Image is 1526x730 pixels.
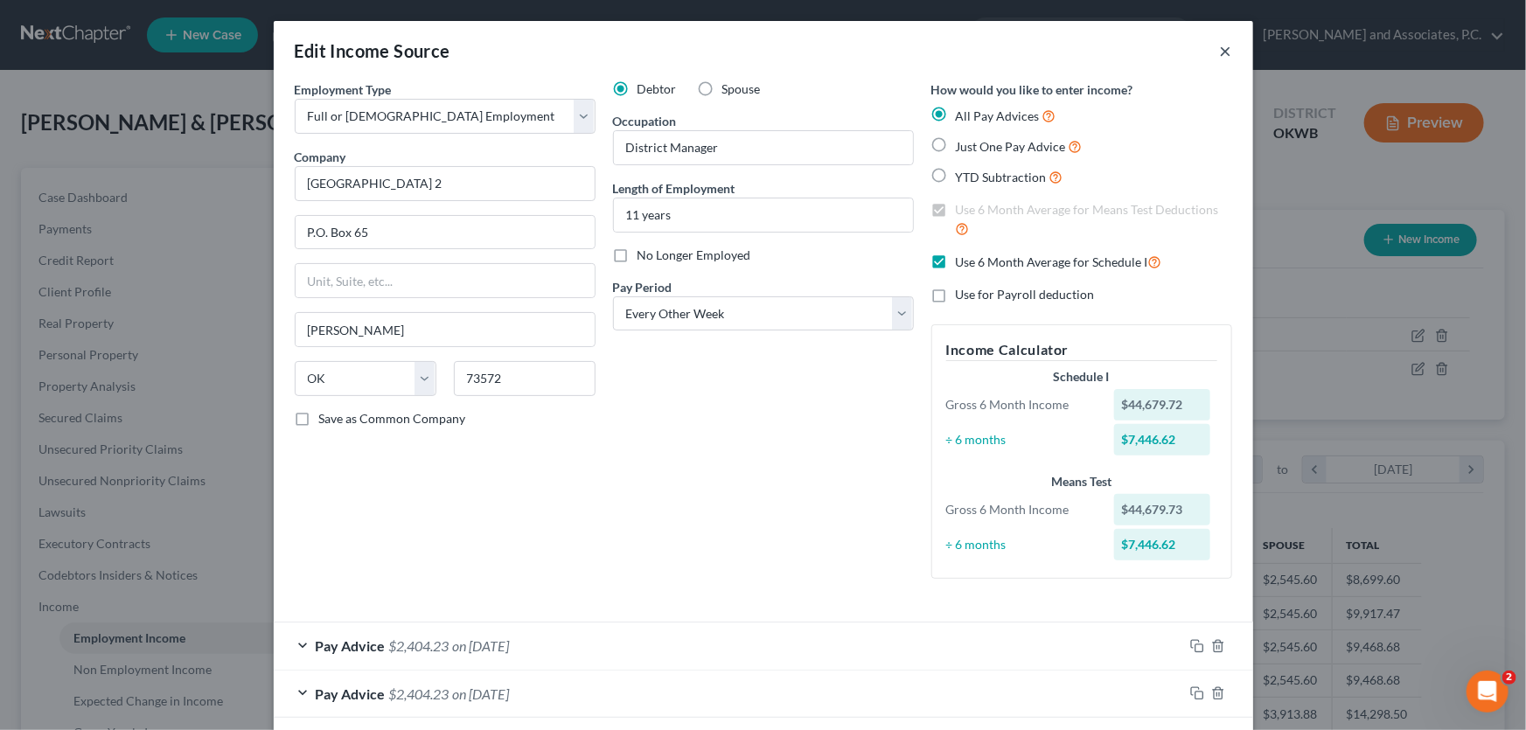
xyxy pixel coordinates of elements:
[389,685,449,702] span: $2,404.23
[614,131,913,164] input: --
[937,501,1106,518] div: Gross 6 Month Income
[638,247,751,262] span: No Longer Employed
[956,202,1219,217] span: Use 6 Month Average for Means Test Deductions
[937,431,1106,448] div: ÷ 6 months
[1114,529,1210,560] div: $7,446.62
[295,82,392,97] span: Employment Type
[319,411,466,426] span: Save as Common Company
[956,108,1040,123] span: All Pay Advices
[956,170,1047,184] span: YTD Subtraction
[946,368,1217,386] div: Schedule I
[937,536,1106,553] div: ÷ 6 months
[1467,671,1509,713] iframe: Intercom live chat
[1114,389,1210,421] div: $44,679.72
[638,81,677,96] span: Debtor
[316,685,386,702] span: Pay Advice
[613,280,672,295] span: Pay Period
[956,254,1148,269] span: Use 6 Month Average for Schedule I
[296,313,595,346] input: Enter city...
[722,81,761,96] span: Spouse
[946,473,1217,490] div: Means Test
[1114,494,1210,525] div: $44,679.73
[316,637,386,654] span: Pay Advice
[614,198,913,232] input: ex: 2 years
[1114,424,1210,455] div: $7,446.62
[956,139,1066,154] span: Just One Pay Advice
[946,339,1217,361] h5: Income Calculator
[453,685,510,702] span: on [DATE]
[613,112,677,130] label: Occupation
[453,637,510,654] span: on [DATE]
[296,264,595,297] input: Unit, Suite, etc...
[956,287,1095,302] span: Use for Payroll deduction
[295,38,450,63] div: Edit Income Source
[1502,671,1516,685] span: 2
[454,361,596,396] input: Enter zip...
[613,179,735,198] label: Length of Employment
[937,396,1106,414] div: Gross 6 Month Income
[295,149,346,164] span: Company
[295,166,596,201] input: Search company by name...
[296,216,595,249] input: Enter address...
[931,80,1133,99] label: How would you like to enter income?
[1220,40,1232,61] button: ×
[389,637,449,654] span: $2,404.23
